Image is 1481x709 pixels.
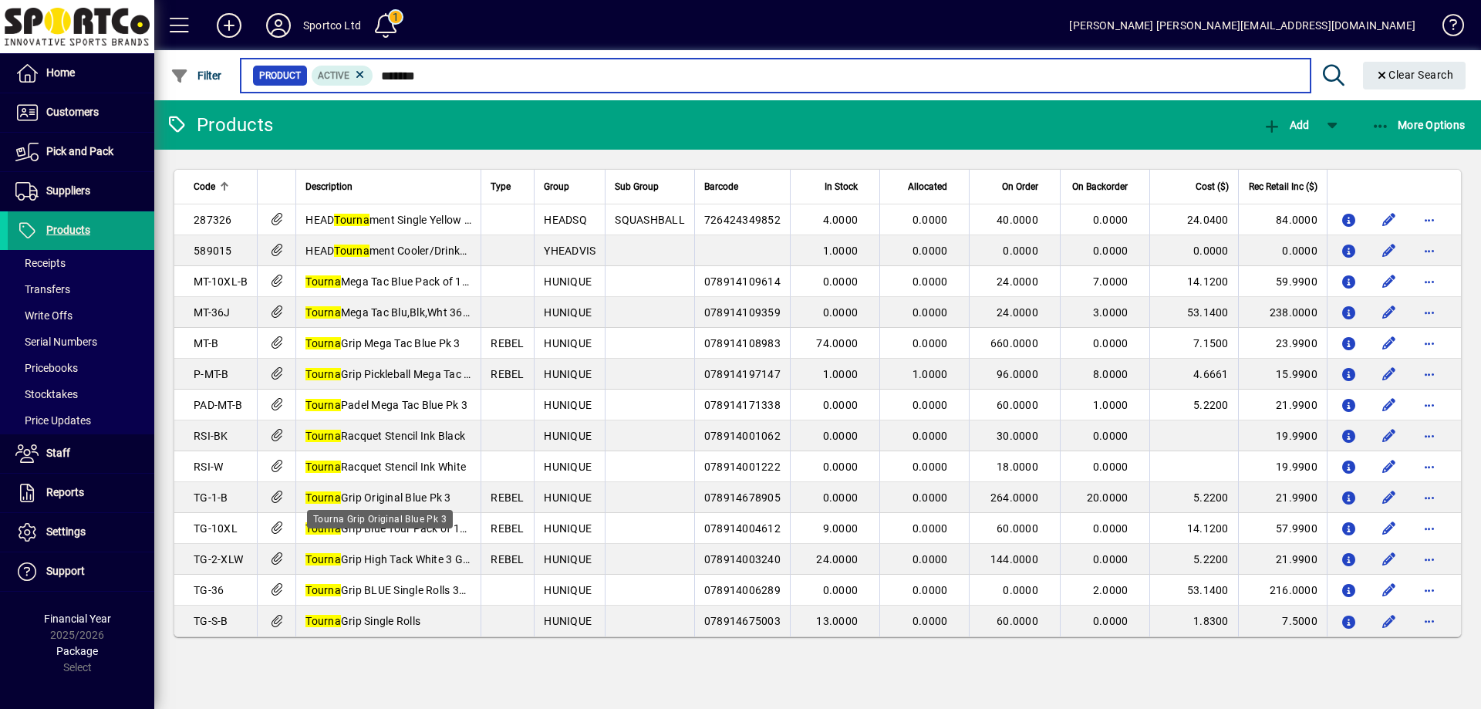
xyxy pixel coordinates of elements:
a: Staff [8,434,154,473]
div: Type [491,178,525,195]
span: 1.0000 [1093,399,1128,411]
a: Suppliers [8,172,154,211]
span: Financial Year [44,613,111,625]
button: Profile [254,12,303,39]
span: Grip BLUE Single Rolls 36 Jar [305,584,484,596]
button: More Options [1368,111,1469,139]
span: Allocated [908,178,947,195]
span: Racquet Stencil Ink Black [305,430,465,442]
button: More options [1417,547,1442,572]
button: More options [1417,331,1442,356]
span: HUNIQUE [544,615,592,627]
span: 078914004612 [704,522,781,535]
td: 84.0000 [1238,204,1327,235]
em: Tourna [305,430,341,442]
span: Clear Search [1375,69,1454,81]
span: Grip Single Rolls [305,615,420,627]
button: Edit [1377,238,1402,263]
td: 7.5000 [1238,606,1327,636]
span: Cost ($) [1196,178,1229,195]
span: Mega Tac Blu,Blk,Wht 36 Jar Assorted [305,306,529,319]
em: Tourna [305,553,341,566]
span: Mega Tac Blue Pack of 10 grips [305,275,495,288]
td: 59.9900 [1238,266,1327,297]
td: 21.9900 [1238,390,1327,420]
span: 2.0000 [1093,584,1128,596]
span: HUNIQUE [544,430,592,442]
a: Transfers [8,276,154,302]
span: 0.0000 [1093,615,1128,627]
span: Product [259,68,301,83]
span: HUNIQUE [544,553,592,566]
a: Write Offs [8,302,154,329]
em: Tourna [305,522,341,535]
span: HEADSQ [544,214,587,226]
span: Receipts [15,257,66,269]
span: TG-2-XLW [194,553,243,566]
span: 078914109359 [704,306,781,319]
span: Barcode [704,178,738,195]
button: More options [1417,362,1442,387]
a: Home [8,54,154,93]
span: TG-10XL [194,522,238,535]
div: On Order [979,178,1052,195]
span: 24.0000 [816,553,858,566]
span: 0.0000 [1003,245,1038,257]
span: HUNIQUE [544,461,592,473]
td: 53.1400 [1149,297,1237,328]
span: 0.0000 [913,399,948,411]
span: Padel Mega Tac Blue Pk 3 [305,399,467,411]
button: More options [1417,516,1442,541]
div: In Stock [800,178,872,195]
span: 0.0000 [913,245,948,257]
button: More options [1417,238,1442,263]
span: 60.0000 [997,399,1038,411]
span: MT-36J [194,306,231,319]
span: 0.0000 [823,275,859,288]
span: REBEL [491,522,524,535]
button: More options [1417,393,1442,417]
span: 0.0000 [913,491,948,504]
button: Filter [167,62,226,89]
td: 216.0000 [1238,575,1327,606]
div: Description [305,178,471,195]
span: On Order [1002,178,1038,195]
span: 144.0000 [990,553,1038,566]
span: 0.0000 [913,337,948,349]
td: 238.0000 [1238,297,1327,328]
em: Tourna [305,337,341,349]
button: Edit [1377,454,1402,479]
em: Tourna [334,214,369,226]
span: 0.0000 [823,399,859,411]
button: More options [1417,424,1442,448]
span: Description [305,178,353,195]
span: 4.0000 [823,214,859,226]
span: 1.0000 [823,368,859,380]
span: Active [318,70,349,81]
span: 078914197147 [704,368,781,380]
button: Edit [1377,609,1402,633]
span: 3.0000 [1093,306,1128,319]
span: 40.0000 [997,214,1038,226]
button: More options [1417,609,1442,633]
span: 0.0000 [823,430,859,442]
span: Rec Retail Inc ($) [1249,178,1317,195]
span: 0.0000 [823,461,859,473]
button: Edit [1377,393,1402,417]
button: More options [1417,454,1442,479]
button: More options [1417,485,1442,510]
td: 5.2200 [1149,544,1237,575]
span: 0.0000 [913,461,948,473]
em: Tourna [305,368,341,380]
span: REBEL [491,553,524,566]
a: Serial Numbers [8,329,154,355]
em: Tourna [305,306,341,319]
span: 0.0000 [913,522,948,535]
span: 60.0000 [997,615,1038,627]
span: RSI-W [194,461,223,473]
span: 0.0000 [913,430,948,442]
span: TG-36 [194,584,224,596]
button: More options [1417,269,1442,294]
a: Pick and Pack [8,133,154,171]
span: 0.0000 [823,306,859,319]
